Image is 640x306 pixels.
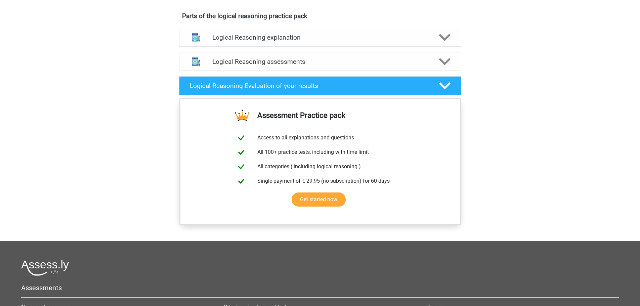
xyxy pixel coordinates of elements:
img: Assessly logo [21,260,69,276]
h4: Logical Reasoning Evaluation of your results [190,82,428,90]
img: logical reasoning assessments [187,53,205,70]
h4: Logical Reasoning explanation [212,34,428,41]
a: Logical Reasoning Evaluation of your results [176,76,464,95]
a: explanations Logical Reasoning explanation [176,28,464,47]
h5: Assessments [21,284,619,292]
h4: Parts of the logical reasoning practice pack [182,12,458,20]
h4: Logical Reasoning assessments [212,58,428,65]
a: assessments Logical Reasoning assessments [176,52,464,71]
a: Get started now [292,192,346,207]
img: logical reasoning explanations [187,29,205,46]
